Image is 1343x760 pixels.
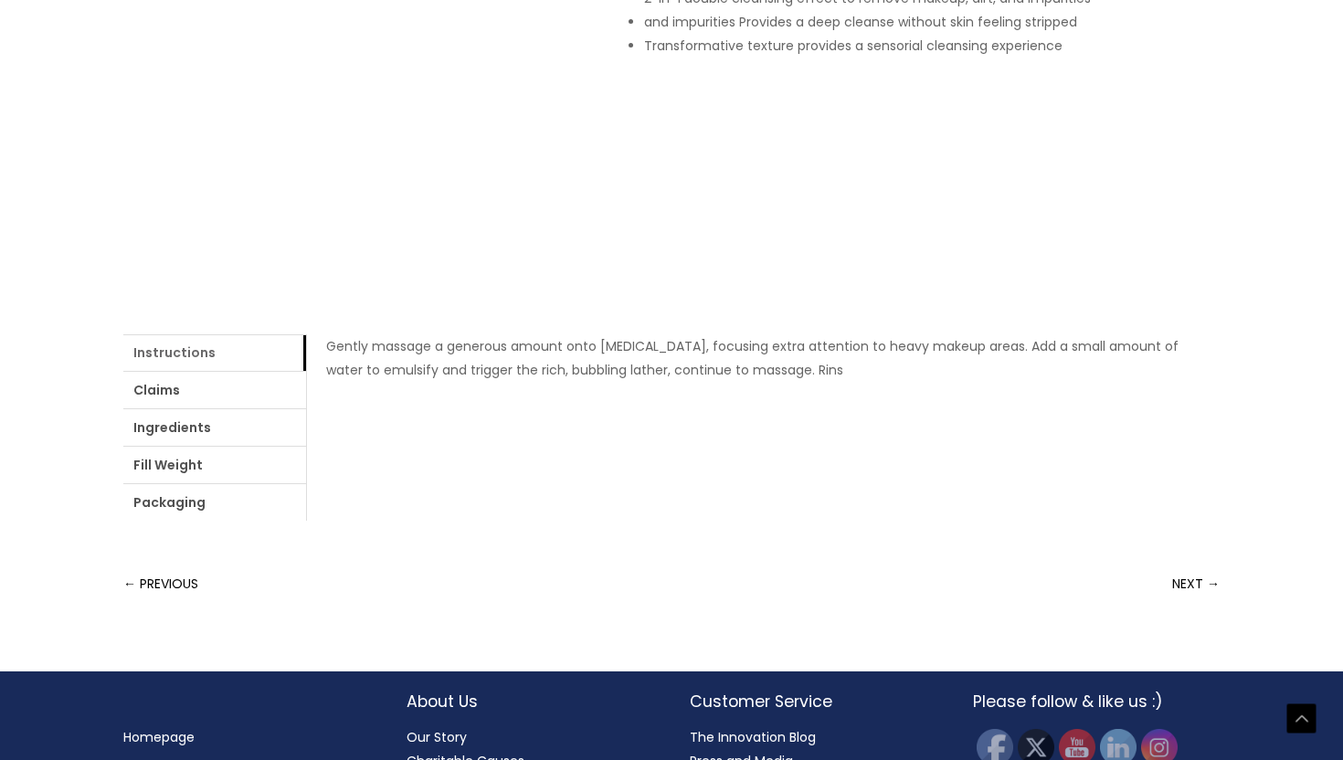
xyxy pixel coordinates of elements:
[123,725,370,749] nav: Menu
[407,728,467,746] a: Our Story
[123,372,306,408] a: Claims
[644,10,1220,34] li: and impurities​ Provides a deep cleanse without skin feeling stripped​
[690,690,936,713] h2: Customer Service
[123,409,306,446] a: Ingredients
[644,34,1220,58] li: Transformative texture provides a sensorial cleansing experience
[690,728,816,746] a: The Innovation Blog
[973,690,1220,713] h2: Please follow & like us :)
[123,565,198,602] a: ← PREVIOUS
[123,334,306,371] a: Instructions
[326,334,1200,382] p: Gently massage a generous amount onto [MEDICAL_DATA], focusing extra attention to heavy makeup ar...
[1172,565,1220,602] a: NEXT →
[123,728,195,746] a: Homepage
[123,484,306,521] a: Packaging
[407,690,653,713] h2: About Us
[123,447,306,483] a: Fill Weight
